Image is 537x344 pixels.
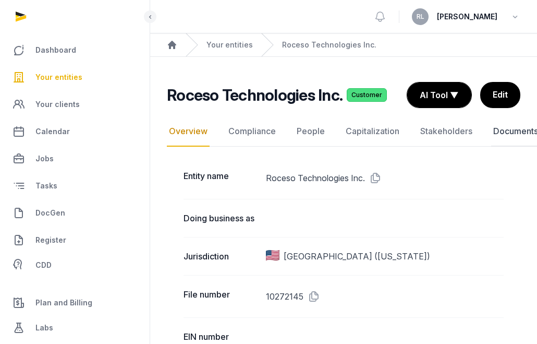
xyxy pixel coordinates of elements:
span: Your clients [35,98,80,111]
a: Your entities [8,65,141,90]
span: Jobs [35,152,54,165]
dt: Entity name [184,170,258,186]
a: Your entities [206,40,253,50]
a: Edit [480,82,520,108]
span: DocGen [35,207,65,219]
nav: Breadcrumb [150,33,537,57]
dt: File number [184,288,258,305]
a: Overview [167,116,210,147]
button: AI Tool ▼ [407,82,471,108]
span: Labs [35,322,53,334]
a: DocGen [8,200,141,226]
dt: EIN number [184,330,258,343]
a: Roceso Technologies Inc. [282,40,376,50]
a: Capitalization [344,116,401,147]
span: Dashboard [35,44,76,56]
span: RL [417,14,424,20]
a: People [295,116,327,147]
dt: Doing business as [184,212,258,224]
span: CDD [35,259,52,271]
dd: 10272145 [266,288,504,305]
a: Calendar [8,119,141,144]
span: Calendar [35,125,70,138]
span: Customer [347,88,387,102]
dd: Roceso Technologies Inc. [266,170,504,186]
span: Register [35,234,66,246]
span: Tasks [35,180,57,192]
span: Plan and Billing [35,296,92,309]
a: Register [8,228,141,253]
span: [PERSON_NAME] [437,10,497,23]
a: Your clients [8,92,141,117]
button: RL [412,8,429,25]
span: [GEOGRAPHIC_DATA] ([US_STATE]) [284,250,430,263]
a: Stakeholders [418,116,474,147]
span: Your entities [35,71,82,84]
a: Dashboard [8,38,141,63]
a: Compliance [226,116,278,147]
a: Plan and Billing [8,290,141,315]
a: CDD [8,255,141,276]
a: Labs [8,315,141,340]
a: Jobs [8,146,141,171]
dt: Jurisdiction [184,250,258,263]
a: Tasks [8,173,141,198]
nav: Tabs [167,116,520,147]
h2: Roceso Technologies Inc. [167,86,343,104]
